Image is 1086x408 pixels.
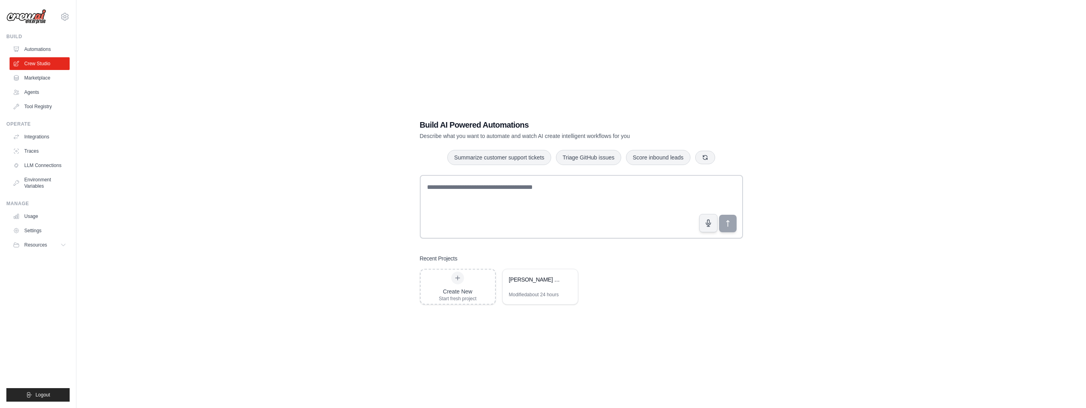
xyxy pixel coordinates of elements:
h1: Build AI Powered Automations [420,119,687,130]
a: Marketplace [10,72,70,84]
a: LLM Connections [10,159,70,172]
button: Click to speak your automation idea [699,214,718,232]
a: Crew Studio [10,57,70,70]
a: Settings [10,224,70,237]
button: Triage GitHub issues [556,150,621,165]
a: Usage [10,210,70,223]
div: Operate [6,121,70,127]
div: Build [6,33,70,40]
img: Logo [6,9,46,24]
div: Start fresh project [439,295,477,302]
a: Agents [10,86,70,99]
h3: Recent Projects [420,255,458,262]
button: Summarize customer support tickets [447,150,551,165]
p: Describe what you want to automate and watch AI create intelligent workflows for you [420,132,687,140]
div: [PERSON_NAME] Slovakia Market Intelligence [509,276,563,284]
div: Modified about 24 hours [509,291,559,298]
div: Create New [439,288,477,295]
button: Get new suggestions [695,151,715,164]
a: Automations [10,43,70,56]
span: Resources [24,242,47,248]
a: Traces [10,145,70,157]
a: Environment Variables [10,173,70,192]
a: Tool Registry [10,100,70,113]
div: Manage [6,200,70,207]
button: Resources [10,239,70,251]
span: Logout [35,392,50,398]
button: Score inbound leads [626,150,690,165]
a: Integrations [10,130,70,143]
button: Logout [6,388,70,402]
